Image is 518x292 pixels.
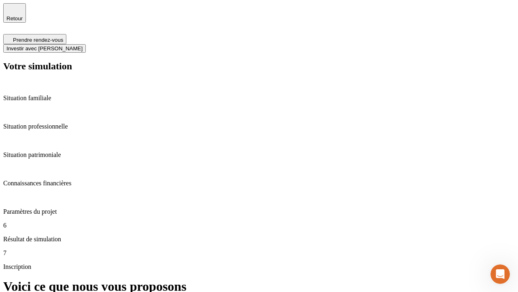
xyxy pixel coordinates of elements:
[3,44,86,53] button: Investir avec [PERSON_NAME]
[490,264,510,284] iframe: Intercom live chat
[3,236,515,243] p: Résultat de simulation
[3,34,66,44] button: Prendre rendez-vous
[3,222,515,229] p: 6
[3,3,26,23] button: Retour
[13,37,63,43] span: Prendre rendez-vous
[3,123,515,130] p: Situation professionnelle
[6,15,23,21] span: Retour
[6,45,83,52] span: Investir avec [PERSON_NAME]
[3,61,515,72] h2: Votre simulation
[3,263,515,271] p: Inscription
[3,94,515,102] p: Situation familiale
[3,151,515,159] p: Situation patrimoniale
[3,208,515,215] p: Paramètres du projet
[3,249,515,257] p: 7
[3,180,515,187] p: Connaissances financières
